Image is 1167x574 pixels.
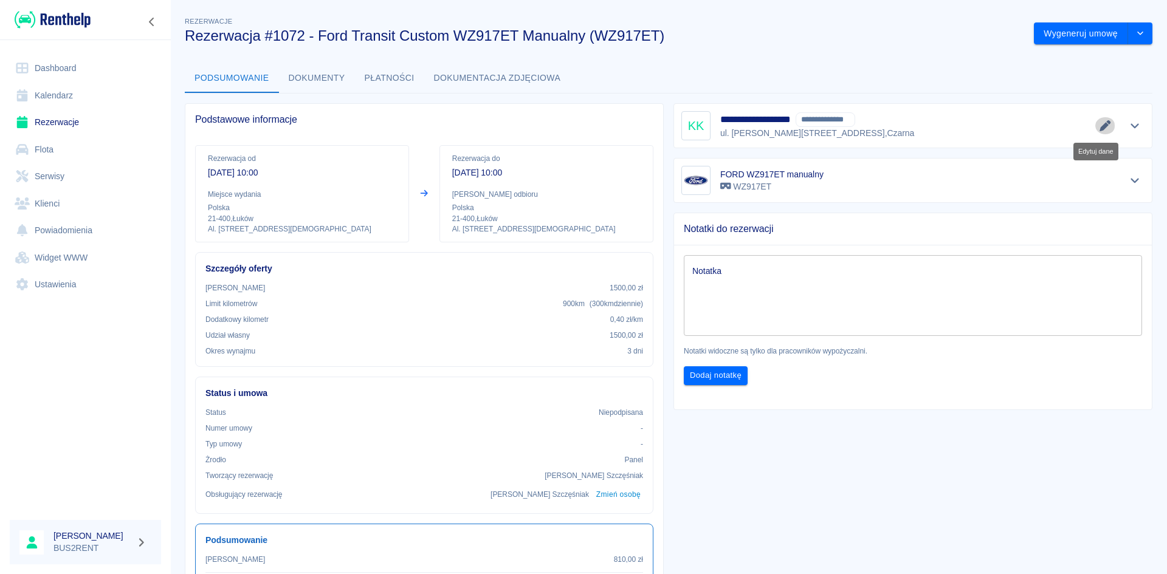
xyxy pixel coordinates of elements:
[594,486,643,504] button: Zmień osobę
[208,224,396,234] p: Al. [STREET_ADDRESS][DEMOGRAPHIC_DATA]
[208,189,396,200] p: Miejsce wydania
[205,554,265,565] p: [PERSON_NAME]
[205,489,283,500] p: Obsługujący rezerwację
[590,299,643,308] span: ( 300 km dziennie )
[610,330,643,341] p: 1500,00 zł
[684,346,1142,357] p: Notatki widoczne są tylko dla pracowników wypożyczalni.
[720,127,914,140] p: ul. [PERSON_NAME][STREET_ADDRESS] , Czarna
[599,407,643,418] p: Niepodpisana
[10,55,161,82] a: Dashboard
[684,168,708,193] img: Image
[545,470,643,481] p: [PERSON_NAME] Szczęśniak
[10,244,161,272] a: Widget WWW
[195,114,653,126] span: Podstawowe informacje
[452,202,641,213] p: Polska
[1125,172,1145,189] button: Pokaż szczegóły
[1095,117,1115,134] button: Edytuj dane
[205,470,273,481] p: Tworzący rezerwację
[53,530,131,542] h6: [PERSON_NAME]
[143,14,161,30] button: Zwiń nawigację
[641,423,643,434] p: -
[53,542,131,555] p: BUS2RENT
[720,180,824,193] p: WZ917ET
[185,27,1024,44] h3: Rezerwacja #1072 - Ford Transit Custom WZ917ET Manualny (WZ917ET)
[205,282,265,293] p: [PERSON_NAME]
[185,64,279,93] button: Podsumowanie
[205,330,250,341] p: Udział własny
[452,224,641,234] p: Al. [STREET_ADDRESS][DEMOGRAPHIC_DATA]
[205,454,226,465] p: Żrodło
[563,298,643,309] p: 900 km
[208,213,396,224] p: 21-400 , Łuków
[452,153,641,164] p: Rezerwacja do
[15,10,91,30] img: Renthelp logo
[185,18,232,25] span: Rezerwacje
[610,314,643,325] p: 0,40 zł /km
[205,298,257,309] p: Limit kilometrów
[614,554,643,565] p: 810,00 zł
[10,109,161,136] a: Rezerwacje
[625,454,644,465] p: Panel
[10,163,161,190] a: Serwisy
[1128,22,1152,45] button: drop-down
[208,166,396,179] p: [DATE] 10:00
[10,271,161,298] a: Ustawienia
[279,64,355,93] button: Dokumenty
[205,439,242,449] p: Typ umowy
[208,153,396,164] p: Rezerwacja od
[208,202,396,213] p: Polska
[10,82,161,109] a: Kalendarz
[10,10,91,30] a: Renthelp logo
[684,366,748,385] button: Dodaj notatkę
[10,136,161,163] a: Flota
[720,168,824,180] h6: FORD WZ917ET manualny
[491,489,589,500] p: [PERSON_NAME] Szczęśniak
[1125,117,1145,134] button: Pokaż szczegóły
[452,166,641,179] p: [DATE] 10:00
[205,346,255,357] p: Okres wynajmu
[681,111,711,140] div: KK
[1073,143,1118,160] div: Edytuj dane
[205,407,226,418] p: Status
[641,439,643,449] p: -
[424,64,571,93] button: Dokumentacja zdjęciowa
[610,282,643,293] p: 1500,00 zł
[452,189,641,200] p: [PERSON_NAME] odbioru
[205,423,252,434] p: Numer umowy
[10,190,161,217] a: Klienci
[10,217,161,244] a: Powiadomienia
[205,534,643,547] h6: Podsumowanie
[205,387,643,400] h6: Status i umowa
[205,314,269,325] p: Dodatkowy kilometr
[684,223,1142,235] span: Notatki do rezerwacji
[205,262,643,275] h6: Szczegóły oferty
[355,64,424,93] button: Płatności
[452,213,641,224] p: 21-400 , Łuków
[627,346,643,357] p: 3 dni
[1034,22,1128,45] button: Wygeneruj umowę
